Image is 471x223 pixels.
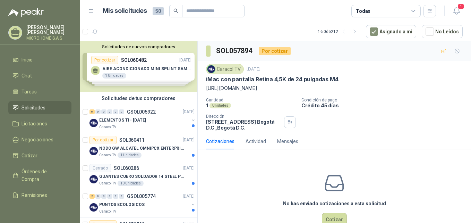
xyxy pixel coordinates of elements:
[206,114,281,119] p: Dirección
[22,120,47,127] span: Licitaciones
[22,72,32,80] span: Chat
[366,25,416,38] button: Asignado a mi
[8,189,71,202] a: Remisiones
[99,152,116,158] p: Caracol TV
[183,165,195,172] p: [DATE]
[206,84,463,92] p: [URL][DOMAIN_NAME]
[89,147,98,155] img: Company Logo
[8,53,71,66] a: Inicio
[22,152,37,159] span: Cotizar
[107,194,112,199] div: 0
[8,69,71,82] a: Chat
[301,102,468,108] p: Crédito 45 días
[89,194,95,199] div: 2
[95,109,101,114] div: 0
[457,3,465,10] span: 1
[422,25,463,38] button: No Leídos
[22,104,45,111] span: Solicitudes
[8,85,71,98] a: Tareas
[183,109,195,115] p: [DATE]
[89,203,98,212] img: Company Logo
[207,65,215,73] img: Company Logo
[22,168,65,183] span: Órdenes de Compra
[356,7,370,15] div: Todas
[107,109,112,114] div: 0
[8,165,71,186] a: Órdenes de Compra
[8,149,71,162] a: Cotizar
[8,205,71,218] a: Configuración
[89,136,117,144] div: Por cotizar
[259,47,291,55] div: Por cotizar
[101,109,106,114] div: 0
[450,5,463,17] button: 1
[89,192,196,214] a: 2 0 0 0 0 0 GSOL005774[DATE] Company LogoPUNTOS ECOLOGICOSCaracol TV
[318,26,360,37] div: 1 - 50 de 212
[127,194,156,199] p: GSOL005774
[206,98,296,102] p: Cantidad
[119,109,124,114] div: 0
[22,56,33,64] span: Inicio
[301,98,468,102] p: Condición de pago
[26,25,71,35] p: [PERSON_NAME] [PERSON_NAME]
[80,161,197,189] a: CerradoSOL060286[DATE] Company LogoGUANTES CUERO SOLDADOR 14 STEEL PRO SAFE(ADJUNTO FICHA TECNIC)...
[99,181,116,186] p: Caracol TV
[119,194,124,199] div: 0
[22,136,53,143] span: Negociaciones
[89,109,95,114] div: 6
[99,201,145,208] p: PUNTOS ECOLOGICOS
[8,133,71,146] a: Negociaciones
[26,36,71,40] p: MICROHOME S.A.S
[209,103,231,108] div: Unidades
[8,117,71,130] a: Licitaciones
[206,102,208,108] p: 1
[80,92,197,105] div: Solicitudes de tus compradores
[206,64,244,74] div: Caracol TV
[118,181,144,186] div: 10 Unidades
[247,66,260,73] p: [DATE]
[216,46,253,56] h3: SOL057894
[283,200,386,207] h3: No has enviado cotizaciones a esta solicitud
[80,133,197,161] a: Por cotizarSOL060411[DATE] Company LogoNODO GW ALCATEL OMNIPCX ENTERPRISE SIPCaracol TV1 Unidades
[206,138,234,145] div: Cotizaciones
[22,191,47,199] span: Remisiones
[206,76,339,83] p: iMac con pantalla Retina 4,5K de 24 pulgadas M4
[80,41,197,92] div: Solicitudes de nuevos compradoresPor cotizarSOL060482[DATE] AIRE ACONDICIONADO MINI SPLINT SAMSUN...
[99,117,146,124] p: ELEMENTOS TI - [DATE]
[119,138,145,142] p: SOL060411
[173,8,178,13] span: search
[277,138,298,145] div: Mensajes
[127,109,156,114] p: GSOL005922
[99,173,186,180] p: GUANTES CUERO SOLDADOR 14 STEEL PRO SAFE(ADJUNTO FICHA TECNIC)
[89,175,98,183] img: Company Logo
[183,137,195,143] p: [DATE]
[22,88,37,96] span: Tareas
[83,44,195,49] button: Solicitudes de nuevos compradores
[99,145,186,152] p: NODO GW ALCATEL OMNIPCX ENTERPRISE SIP
[114,166,139,171] p: SOL060286
[89,164,111,172] div: Cerrado
[246,138,266,145] div: Actividad
[95,194,101,199] div: 0
[113,109,118,114] div: 0
[113,194,118,199] div: 0
[101,194,106,199] div: 0
[99,209,116,214] p: Caracol TV
[103,6,147,16] h1: Mis solicitudes
[118,152,142,158] div: 1 Unidades
[183,193,195,200] p: [DATE]
[99,124,116,130] p: Caracol TV
[89,108,196,130] a: 6 0 0 0 0 0 GSOL005922[DATE] Company LogoELEMENTOS TI - [DATE]Caracol TV
[8,8,44,17] img: Logo peakr
[89,119,98,127] img: Company Logo
[8,101,71,114] a: Solicitudes
[206,119,281,131] p: [STREET_ADDRESS] Bogotá D.C. , Bogotá D.C.
[153,7,164,15] span: 50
